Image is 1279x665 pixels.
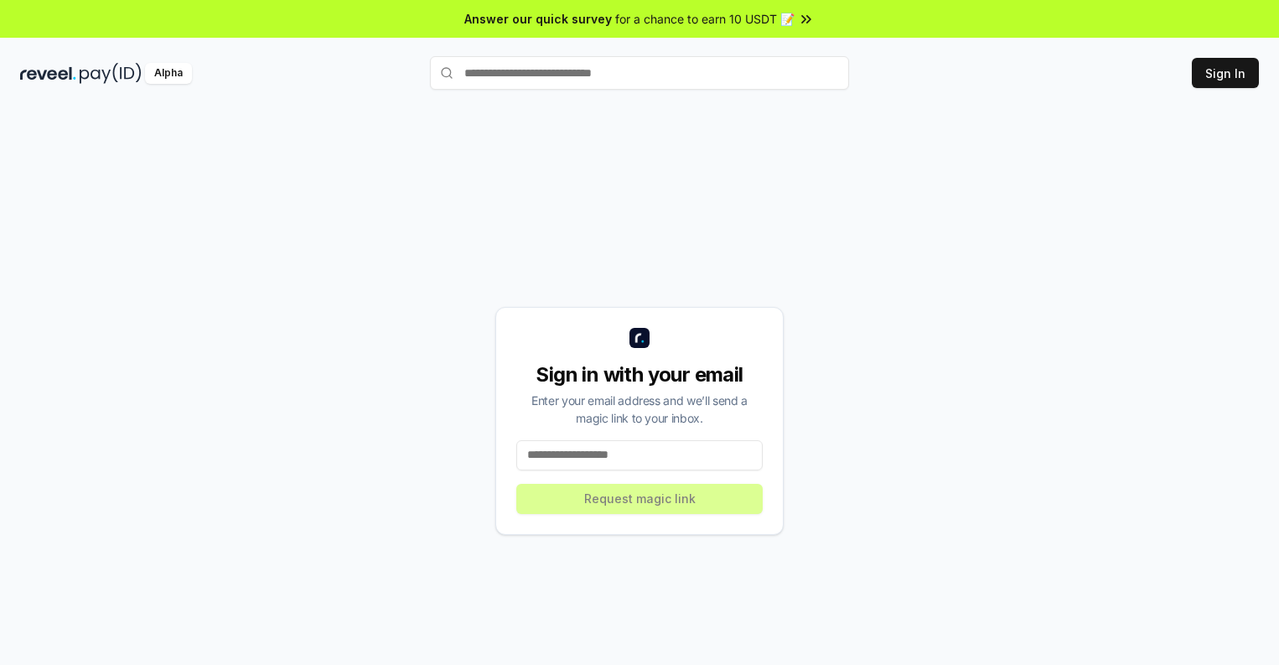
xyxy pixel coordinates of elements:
[615,10,795,28] span: for a chance to earn 10 USDT 📝
[20,63,76,84] img: reveel_dark
[464,10,612,28] span: Answer our quick survey
[145,63,192,84] div: Alpha
[1192,58,1259,88] button: Sign In
[80,63,142,84] img: pay_id
[629,328,650,348] img: logo_small
[516,361,763,388] div: Sign in with your email
[516,392,763,427] div: Enter your email address and we’ll send a magic link to your inbox.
